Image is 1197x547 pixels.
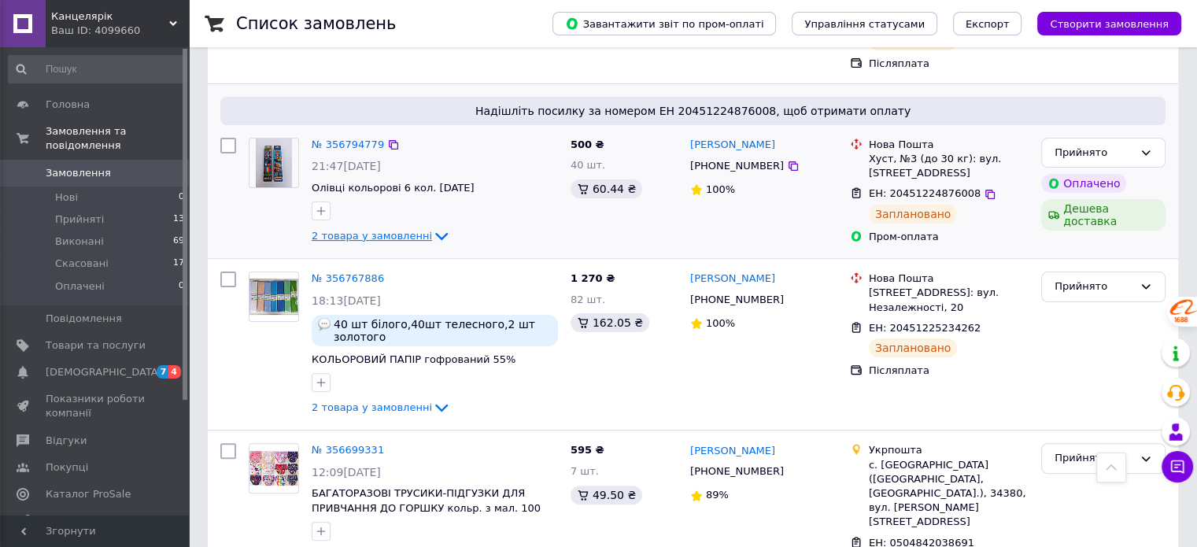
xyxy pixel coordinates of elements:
[249,272,299,322] a: Фото товару
[256,139,293,187] img: Фото товару
[571,139,604,150] span: 500 ₴
[792,12,937,35] button: Управління статусами
[312,294,381,307] span: 18:13[DATE]
[571,294,605,305] span: 82 шт.
[571,486,642,504] div: 49.50 ₴
[690,272,775,286] a: [PERSON_NAME]
[46,98,90,112] span: Головна
[869,187,981,199] span: ЕН: 20451224876008
[706,317,735,329] span: 100%
[46,124,189,153] span: Замовлення та повідомлення
[46,460,88,475] span: Покупці
[706,183,735,195] span: 100%
[869,152,1029,180] div: Хуст, №3 (до 30 кг): вул. [STREET_ADDRESS]
[687,461,787,482] div: [PHONE_NUMBER]
[46,166,111,180] span: Замовлення
[312,487,541,528] a: БАГАТОРАЗОВІ ТРУСИКИ-ПІДГУЗКИ ДЛЯ ПРИВЧАННЯ ДО ГОРШКУ кольр. з мал. 100 (10-14КГ)
[687,156,787,176] div: [PHONE_NUMBER]
[55,279,105,294] span: Оплачені
[804,18,925,30] span: Управління статусами
[869,205,958,224] div: Заплановано
[312,182,475,194] a: Олівці кольорові 6 кол. [DATE]
[236,14,396,33] h1: Список замовлень
[249,279,298,316] img: Фото товару
[51,24,189,38] div: Ваш ID: 4099660
[173,257,184,271] span: 17
[46,338,146,353] span: Товари та послуги
[953,12,1022,35] button: Експорт
[869,322,981,334] span: ЕН: 20451225234262
[55,235,104,249] span: Виконані
[312,160,381,172] span: 21:47[DATE]
[318,318,331,331] img: :speech_balloon:
[706,489,729,501] span: 89%
[1162,451,1193,482] button: Чат з покупцем
[312,401,432,413] span: 2 товара у замовленні
[1055,145,1133,161] div: Прийнято
[571,179,642,198] div: 60.44 ₴
[1050,18,1169,30] span: Створити замовлення
[157,365,169,379] span: 7
[173,213,184,227] span: 13
[565,17,763,31] span: Завантажити звіт по пром-оплаті
[312,444,384,456] a: № 356699331
[869,458,1029,530] div: с. [GEOGRAPHIC_DATA] ([GEOGRAPHIC_DATA], [GEOGRAPHIC_DATA].), 34380, вул. [PERSON_NAME][STREET_AD...
[869,138,1029,152] div: Нова Пошта
[571,159,605,171] span: 40 шт.
[334,318,552,343] span: 40 шт білого,40шт телесного,2 шт золотого
[1055,279,1133,295] div: Прийнято
[869,443,1029,457] div: Укрпошта
[227,103,1159,119] span: Надішліть посилку за номером ЕН 20451224876008, щоб отримати оплату
[312,230,432,242] span: 2 товара у замовленні
[312,272,384,284] a: № 356767886
[51,9,169,24] span: Канцелярік
[179,190,184,205] span: 0
[46,487,131,501] span: Каталог ProSale
[1022,17,1181,29] a: Створити замовлення
[249,138,299,188] a: Фото товару
[55,190,78,205] span: Нові
[687,290,787,310] div: [PHONE_NUMBER]
[312,230,451,242] a: 2 товара у замовленні
[690,444,775,459] a: [PERSON_NAME]
[869,364,1029,378] div: Післяплата
[46,365,162,379] span: [DEMOGRAPHIC_DATA]
[690,138,775,153] a: [PERSON_NAME]
[966,18,1010,30] span: Експорт
[312,139,384,150] a: № 356794779
[312,466,381,479] span: 12:09[DATE]
[1055,450,1133,467] div: Прийнято
[55,213,104,227] span: Прийняті
[1041,199,1166,231] div: Дешева доставка
[312,353,515,365] a: КОЛЬОРОВИЙ ПАПІР гофрований 55%
[1041,174,1126,193] div: Оплачено
[168,365,181,379] span: 4
[179,279,184,294] span: 0
[249,443,299,493] a: Фото товару
[571,272,615,284] span: 1 270 ₴
[571,444,604,456] span: 595 ₴
[46,434,87,448] span: Відгуки
[869,57,1029,71] div: Післяплата
[312,401,451,413] a: 2 товара у замовленні
[8,55,186,83] input: Пошук
[869,272,1029,286] div: Нова Пошта
[173,235,184,249] span: 69
[571,465,599,477] span: 7 шт.
[249,451,298,486] img: Фото товару
[869,230,1029,244] div: Пром-оплата
[46,312,122,326] span: Повідомлення
[552,12,776,35] button: Завантажити звіт по пром-оплаті
[55,257,109,271] span: Скасовані
[1037,12,1181,35] button: Створити замовлення
[46,514,100,528] span: Аналітика
[869,338,958,357] div: Заплановано
[571,313,649,332] div: 162.05 ₴
[869,286,1029,314] div: [STREET_ADDRESS]: вул. Незалежності, 20
[46,392,146,420] span: Показники роботи компанії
